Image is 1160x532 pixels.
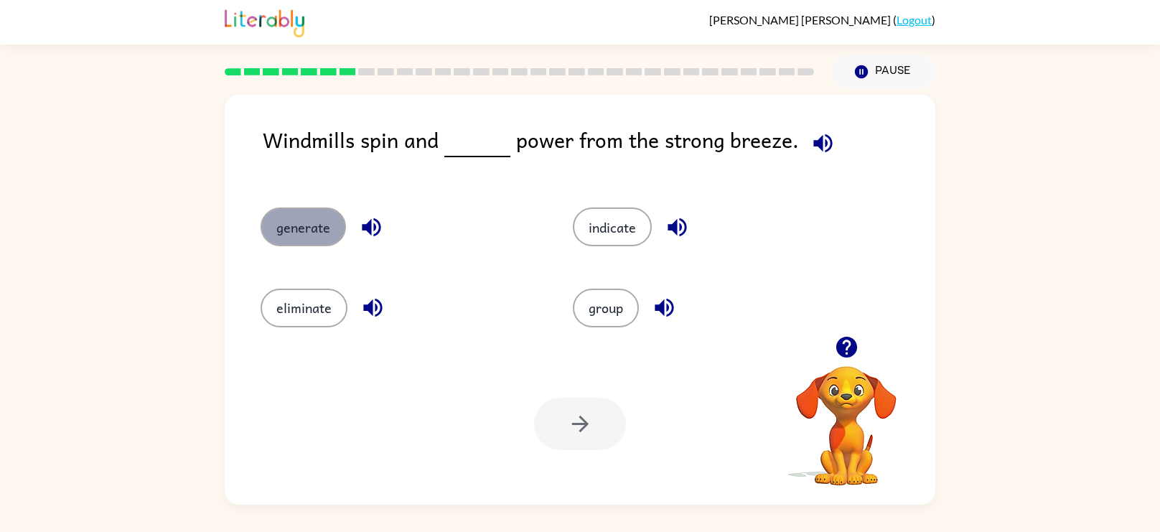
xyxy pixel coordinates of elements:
[775,344,918,487] video: Your browser must support playing .mp4 files to use Literably. Please try using another browser.
[573,207,652,246] button: indicate
[573,289,639,327] button: group
[261,207,346,246] button: generate
[831,55,935,88] button: Pause
[261,289,347,327] button: eliminate
[225,6,304,37] img: Literably
[897,13,932,27] a: Logout
[709,13,893,27] span: [PERSON_NAME] [PERSON_NAME]
[709,13,935,27] div: ( )
[263,123,935,179] div: Windmills spin and power from the strong breeze.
